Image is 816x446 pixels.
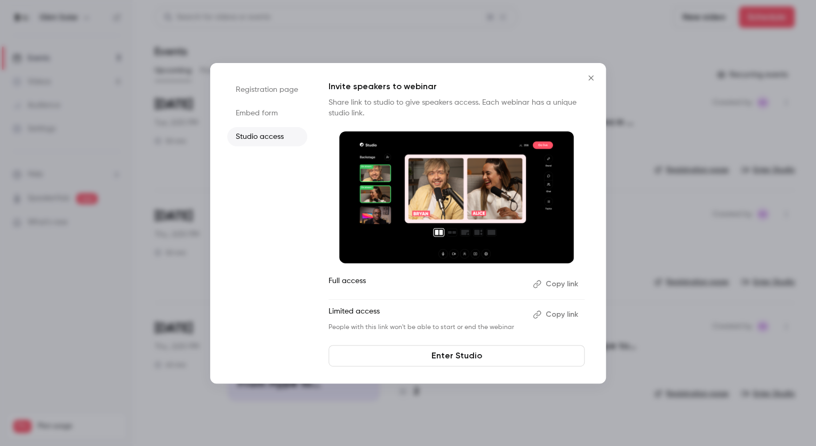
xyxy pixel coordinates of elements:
[329,345,585,366] a: Enter Studio
[329,323,524,332] p: People with this link won't be able to start or end the webinar
[329,276,524,293] p: Full access
[329,97,585,119] p: Share link to studio to give speakers access. Each webinar has a unique studio link.
[227,80,307,99] li: Registration page
[529,276,585,293] button: Copy link
[580,67,602,89] button: Close
[339,131,574,264] img: Invite speakers to webinar
[329,80,585,93] p: Invite speakers to webinar
[529,306,585,323] button: Copy link
[227,127,307,146] li: Studio access
[329,306,524,323] p: Limited access
[227,104,307,123] li: Embed form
